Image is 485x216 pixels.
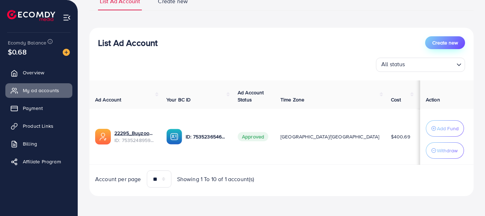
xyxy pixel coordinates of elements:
[238,89,264,103] span: Ad Account Status
[23,122,53,130] span: Product Links
[8,39,46,46] span: Ecomdy Balance
[5,137,72,151] a: Billing
[23,140,37,147] span: Billing
[98,38,158,48] h3: List Ad Account
[63,49,70,56] img: image
[426,120,464,137] button: Add Fund
[63,14,71,22] img: menu
[7,10,55,21] img: logo
[95,175,141,183] span: Account per page
[95,96,122,103] span: Ad Account
[114,137,155,144] span: ID: 7535248959753879569
[23,69,44,76] span: Overview
[114,130,155,144] div: <span class='underline'>22295_Buyzoon_1754436876148</span></br>7535248959753879569
[376,58,465,72] div: Search for option
[426,96,440,103] span: Action
[114,130,155,137] a: 22295_Buyzoon_1754436876148
[177,175,254,183] span: Showing 1 To 10 of 1 account(s)
[380,59,407,70] span: All status
[437,124,459,133] p: Add Fund
[8,47,27,57] span: $0.68
[280,133,380,140] span: [GEOGRAPHIC_DATA]/[GEOGRAPHIC_DATA]
[432,39,458,46] span: Create new
[407,59,454,70] input: Search for option
[238,132,268,141] span: Approved
[437,146,458,155] p: Withdraw
[5,154,72,169] a: Affiliate Program
[280,96,304,103] span: Time Zone
[23,87,59,94] span: My ad accounts
[5,83,72,98] a: My ad accounts
[5,119,72,133] a: Product Links
[166,129,182,144] img: ic-ba-acc.ded83a64.svg
[426,142,464,159] button: Withdraw
[391,133,410,140] span: $400.69
[95,129,111,144] img: ic-ads-acc.e4c84228.svg
[5,101,72,115] a: Payment
[425,36,465,49] button: Create new
[23,158,61,165] span: Affiliate Program
[391,96,401,103] span: Cost
[5,65,72,80] a: Overview
[186,132,226,141] p: ID: 7535236546228699152
[166,96,191,103] span: Your BC ID
[455,184,480,211] iframe: Chat
[23,105,43,112] span: Payment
